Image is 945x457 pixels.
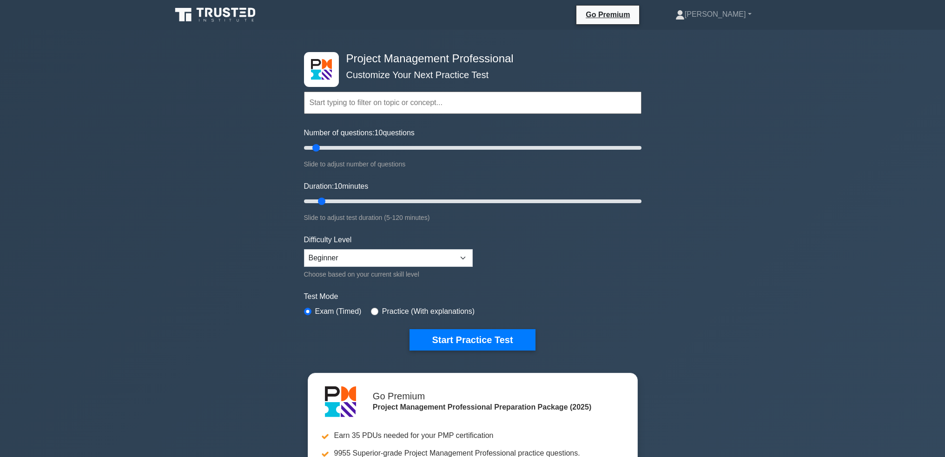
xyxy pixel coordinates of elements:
[304,92,641,114] input: Start typing to filter on topic or concept...
[334,182,342,190] span: 10
[304,234,352,245] label: Difficulty Level
[382,306,475,317] label: Practice (With explanations)
[304,269,473,280] div: Choose based on your current skill level
[580,9,635,20] a: Go Premium
[304,212,641,223] div: Slide to adjust test duration (5-120 minutes)
[304,159,641,170] div: Slide to adjust number of questions
[343,52,596,66] h4: Project Management Professional
[410,329,535,351] button: Start Practice Test
[653,5,774,24] a: [PERSON_NAME]
[315,306,362,317] label: Exam (Timed)
[304,127,415,139] label: Number of questions: questions
[375,129,383,137] span: 10
[304,291,641,302] label: Test Mode
[304,181,369,192] label: Duration: minutes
